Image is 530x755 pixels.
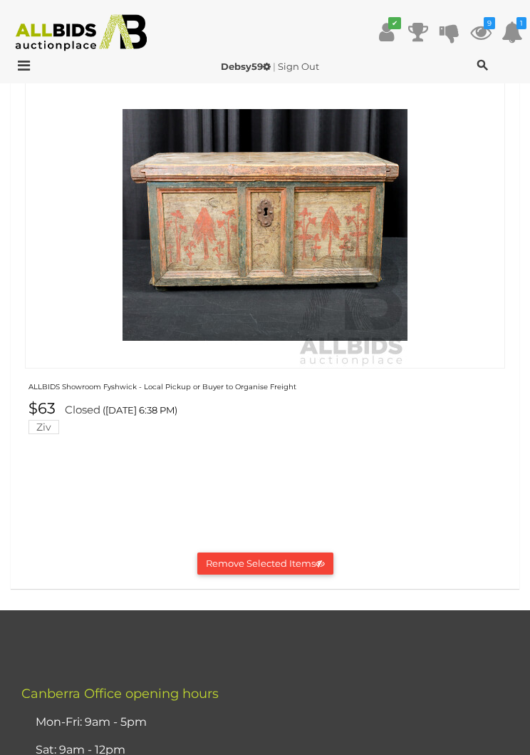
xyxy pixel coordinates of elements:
a: Sign Out [278,61,319,72]
a: ✔ [376,19,397,45]
strong: Debsy59 [221,61,271,72]
a: 9 [470,19,492,45]
img: 54546-3a.jpg [123,83,407,368]
a: 1 [502,19,523,45]
i: 9 [484,17,495,29]
li: Mon-Fri: 9am - 5pm [32,709,516,736]
span: | [273,61,276,72]
img: Allbids.com.au [8,14,154,51]
a: $63 Closed ([DATE] 6:38 PM) Ziv [25,400,509,435]
i: ✔ [388,17,401,29]
i: 1 [516,17,526,29]
button: Remove Selected Items [197,553,333,575]
span: Canberra Office opening hours [21,686,219,702]
a: Debsy59 [221,61,273,72]
a: ALLBIDS Showroom Fyshwick - Local Pickup or Buyer to Organise Freight [28,380,296,391]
